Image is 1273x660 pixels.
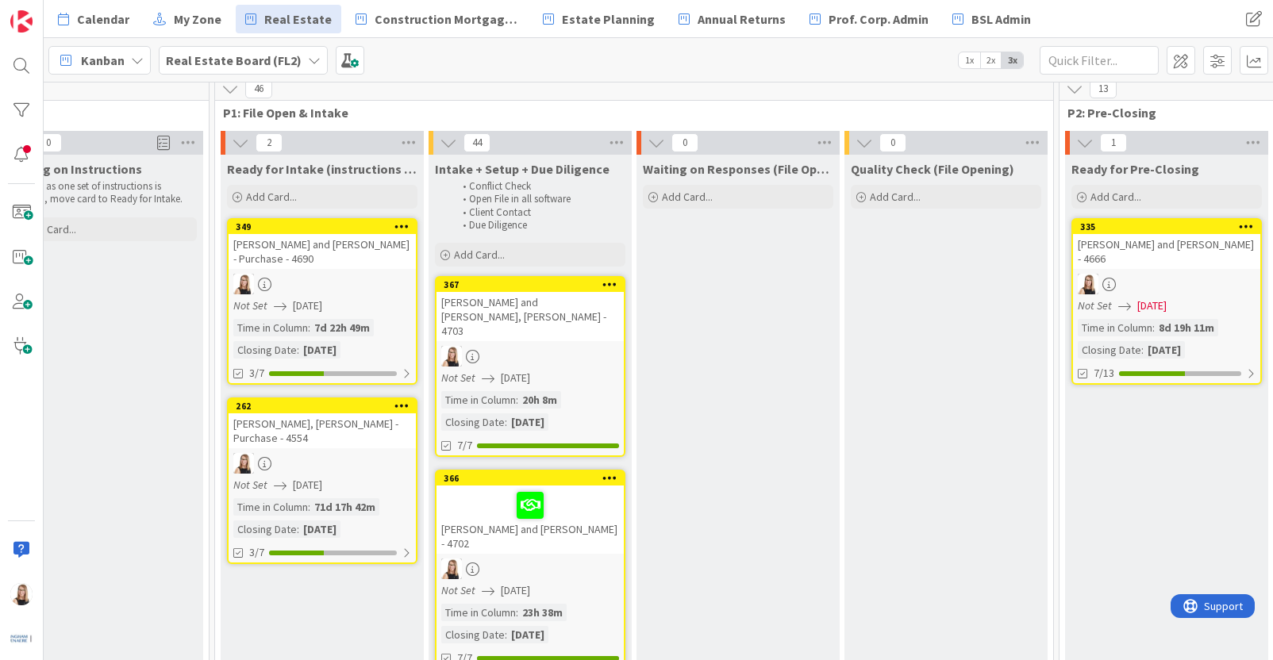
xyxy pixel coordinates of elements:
[1071,218,1262,385] a: 335[PERSON_NAME] and [PERSON_NAME] - 4666DBNot Set[DATE]Time in Column:8d 19h 11mClosing Date:[DA...
[229,399,416,413] div: 262
[229,234,416,269] div: [PERSON_NAME] and [PERSON_NAME] - Purchase - 4690
[346,5,529,33] a: Construction Mortgages - Draws
[1090,79,1117,98] span: 13
[643,161,833,177] span: Waiting on Responses (File Opening)
[870,190,921,204] span: Add Card...
[441,604,516,621] div: Time in Column
[233,453,254,474] img: DB
[264,10,332,29] span: Real Estate
[299,520,340,538] div: [DATE]
[959,52,980,68] span: 1x
[454,247,505,262] span: Add Card...
[293,297,322,314] span: [DATE]
[256,133,283,152] span: 2
[441,558,462,579] img: DB
[800,5,938,33] a: Prof. Corp. Admin
[980,52,1002,68] span: 2x
[375,10,519,29] span: Construction Mortgages - Draws
[463,133,490,152] span: 44
[35,133,62,152] span: 0
[457,437,472,454] span: 7/7
[851,161,1014,177] span: Quality Check (File Opening)
[441,626,505,643] div: Closing Date
[297,341,299,359] span: :
[501,370,530,386] span: [DATE]
[1100,133,1127,152] span: 1
[441,391,516,409] div: Time in Column
[166,52,302,68] b: Real Estate Board (FL2)
[1073,234,1260,269] div: [PERSON_NAME] and [PERSON_NAME] - 4666
[454,206,623,219] li: Client Contact
[437,278,624,292] div: 367
[77,10,129,29] span: Calendar
[236,401,416,412] div: 262
[441,370,475,385] i: Not Set
[1090,190,1141,204] span: Add Card...
[435,161,610,177] span: Intake + Setup + Due Diligence
[441,346,462,366] img: DB
[454,180,623,193] li: Conflict Check
[1073,220,1260,269] div: 335[PERSON_NAME] and [PERSON_NAME] - 4666
[236,5,341,33] a: Real Estate
[10,180,194,206] p: As soon as one set of instructions is received, move card to Ready for Intake.
[518,391,561,409] div: 20h 8m
[437,346,624,366] div: DB
[229,453,416,474] div: DB
[174,10,221,29] span: My Zone
[33,2,72,21] span: Support
[444,473,624,484] div: 366
[25,222,76,236] span: Add Card...
[297,520,299,538] span: :
[233,274,254,294] img: DB
[1078,274,1098,294] img: DB
[1155,319,1218,336] div: 8d 19h 11m
[233,520,297,538] div: Closing Date
[227,161,417,177] span: Ready for Intake (instructions received)
[229,413,416,448] div: [PERSON_NAME], [PERSON_NAME] - Purchase - 4554
[971,10,1031,29] span: BSL Admin
[1073,274,1260,294] div: DB
[533,5,664,33] a: Estate Planning
[437,471,624,554] div: 366[PERSON_NAME] and [PERSON_NAME] - 4702
[437,278,624,341] div: 367[PERSON_NAME] and [PERSON_NAME], [PERSON_NAME] - 4703
[223,105,1033,121] span: P1: File Open & Intake
[229,220,416,269] div: 349[PERSON_NAME] and [PERSON_NAME] - Purchase - 4690
[233,478,267,492] i: Not Set
[518,604,567,621] div: 23h 38m
[48,5,139,33] a: Calendar
[1071,161,1199,177] span: Ready for Pre-Closing
[236,221,416,232] div: 349
[671,133,698,152] span: 0
[662,190,713,204] span: Add Card...
[437,471,624,485] div: 366
[1144,341,1185,359] div: [DATE]
[437,292,624,341] div: [PERSON_NAME] and [PERSON_NAME], [PERSON_NAME] - 4703
[435,276,625,457] a: 367[PERSON_NAME] and [PERSON_NAME], [PERSON_NAME] - 4703DBNot Set[DATE]Time in Column:20h 8mClosi...
[505,413,507,431] span: :
[81,51,125,70] span: Kanban
[310,498,379,516] div: 71d 17h 42m
[227,397,417,564] a: 262[PERSON_NAME], [PERSON_NAME] - Purchase - 4554DBNot Set[DATE]Time in Column:71d 17h 42mClosing...
[1078,319,1152,336] div: Time in Column
[516,604,518,621] span: :
[669,5,795,33] a: Annual Returns
[444,279,624,290] div: 367
[229,399,416,448] div: 262[PERSON_NAME], [PERSON_NAME] - Purchase - 4554
[437,485,624,554] div: [PERSON_NAME] and [PERSON_NAME] - 4702
[441,413,505,431] div: Closing Date
[507,626,548,643] div: [DATE]
[227,218,417,385] a: 349[PERSON_NAME] and [PERSON_NAME] - Purchase - 4690DBNot Set[DATE]Time in Column:7d 22h 49mClosi...
[437,558,624,579] div: DB
[233,298,267,313] i: Not Set
[249,365,264,382] span: 3/7
[1152,319,1155,336] span: :
[1094,365,1114,382] span: 7/13
[229,220,416,234] div: 349
[144,5,231,33] a: My Zone
[1078,341,1141,359] div: Closing Date
[507,413,548,431] div: [DATE]
[6,161,142,177] span: Waiting on Instructions
[229,274,416,294] div: DB
[293,477,322,493] span: [DATE]
[879,133,906,152] span: 0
